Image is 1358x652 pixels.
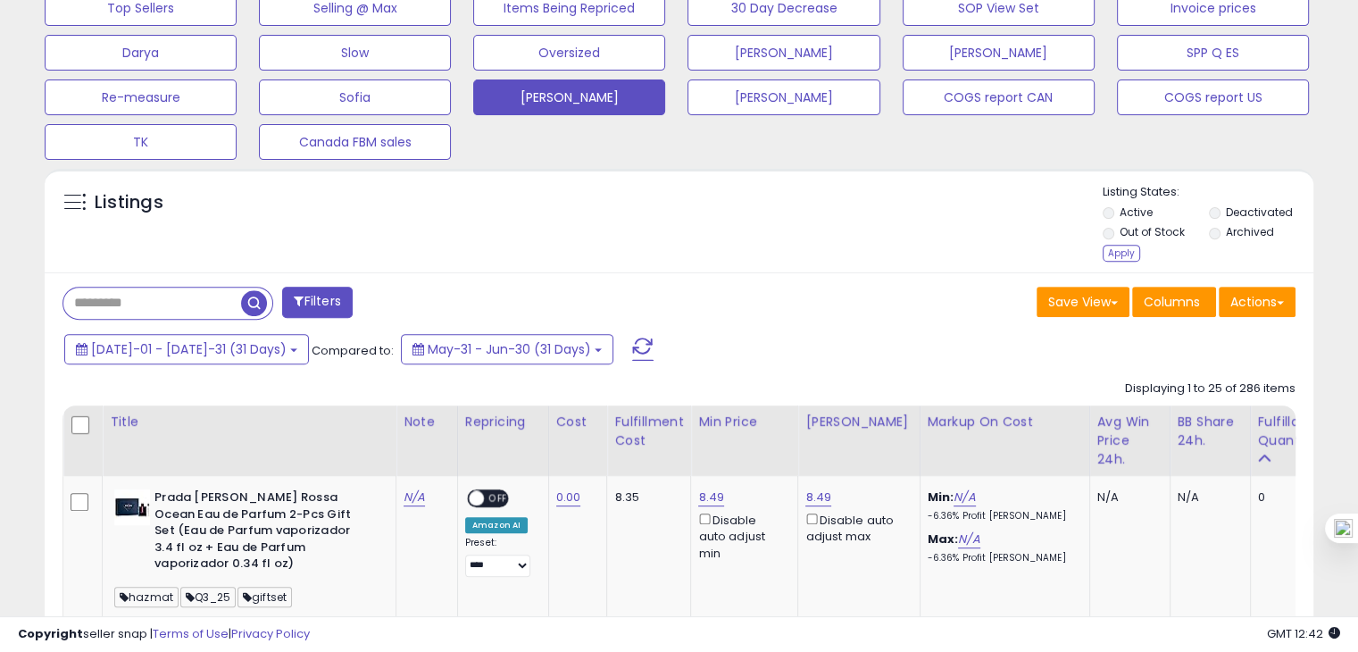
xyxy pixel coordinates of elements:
div: Cost [556,413,600,431]
span: OFF [484,491,512,506]
div: Title [110,413,388,431]
a: N/A [404,489,425,506]
button: [PERSON_NAME] [473,79,665,115]
p: Listing States: [1103,184,1313,201]
button: Canada FBM sales [259,124,451,160]
div: [PERSON_NAME] [805,413,912,431]
div: N/A [1097,489,1156,506]
p: -6.36% Profit [PERSON_NAME] [928,552,1076,564]
label: Deactivated [1225,205,1292,220]
label: Out of Stock [1120,224,1185,239]
div: Displaying 1 to 25 of 286 items [1125,380,1296,397]
div: Disable auto adjust min [698,510,784,562]
button: [DATE]-01 - [DATE]-31 (31 Days) [64,334,309,364]
a: Terms of Use [153,625,229,642]
span: Compared to: [312,342,394,359]
div: Preset: [465,537,535,577]
button: [PERSON_NAME] [903,35,1095,71]
a: 8.49 [698,489,724,506]
span: May-31 - Jun-30 (31 Days) [428,340,591,358]
button: TK [45,124,237,160]
span: [DATE]-01 - [DATE]-31 (31 Days) [91,340,287,358]
div: Fulfillable Quantity [1258,413,1320,450]
a: N/A [954,489,975,506]
a: Privacy Policy [231,625,310,642]
p: -6.36% Profit [PERSON_NAME] [928,510,1076,522]
strong: Copyright [18,625,83,642]
button: COGS report CAN [903,79,1095,115]
a: 0.00 [556,489,581,506]
button: COGS report US [1117,79,1309,115]
span: Columns [1144,293,1200,311]
div: Min Price [698,413,790,431]
button: May-31 - Jun-30 (31 Days) [401,334,613,364]
span: hazmat [114,587,179,607]
a: 8.49 [805,489,831,506]
button: Actions [1219,287,1296,317]
div: BB Share 24h. [1178,413,1243,450]
button: Darya [45,35,237,71]
button: SPP Q ES [1117,35,1309,71]
button: Save View [1037,287,1129,317]
div: 8.35 [614,489,677,506]
div: 0 [1258,489,1313,506]
span: 2025-10-8 12:42 GMT [1267,625,1340,642]
span: Q3_25 [180,587,236,607]
div: Avg Win Price 24h. [1097,413,1162,469]
button: Sofia [259,79,451,115]
a: N/A [958,531,979,548]
div: Markup on Cost [928,413,1082,431]
b: Min: [928,489,954,506]
th: The percentage added to the cost of goods (COGS) that forms the calculator for Min & Max prices. [920,405,1089,476]
div: Fulfillment Cost [614,413,683,450]
button: Columns [1132,287,1216,317]
button: [PERSON_NAME] [687,79,879,115]
button: Oversized [473,35,665,71]
div: N/A [1178,489,1237,506]
b: Prada [PERSON_NAME] Rossa Ocean Eau de Parfum 2-Pcs Gift Set (Eau de Parfum vaporizador 3.4 fl oz... [154,489,371,577]
div: Disable auto adjust max [805,510,905,545]
button: Slow [259,35,451,71]
div: Amazon AI [465,517,528,533]
label: Active [1120,205,1153,220]
img: one_i.png [1334,519,1353,538]
div: Repricing [465,413,541,431]
button: [PERSON_NAME] [687,35,879,71]
h5: Listings [95,190,163,215]
button: Re-measure [45,79,237,115]
label: Archived [1225,224,1273,239]
div: seller snap | | [18,626,310,643]
div: Apply [1103,245,1140,262]
div: Note [404,413,450,431]
img: 31CGYnSMcoL._SL40_.jpg [114,489,150,525]
b: Max: [928,531,959,548]
button: Filters [282,287,352,318]
span: giftset [237,587,292,607]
